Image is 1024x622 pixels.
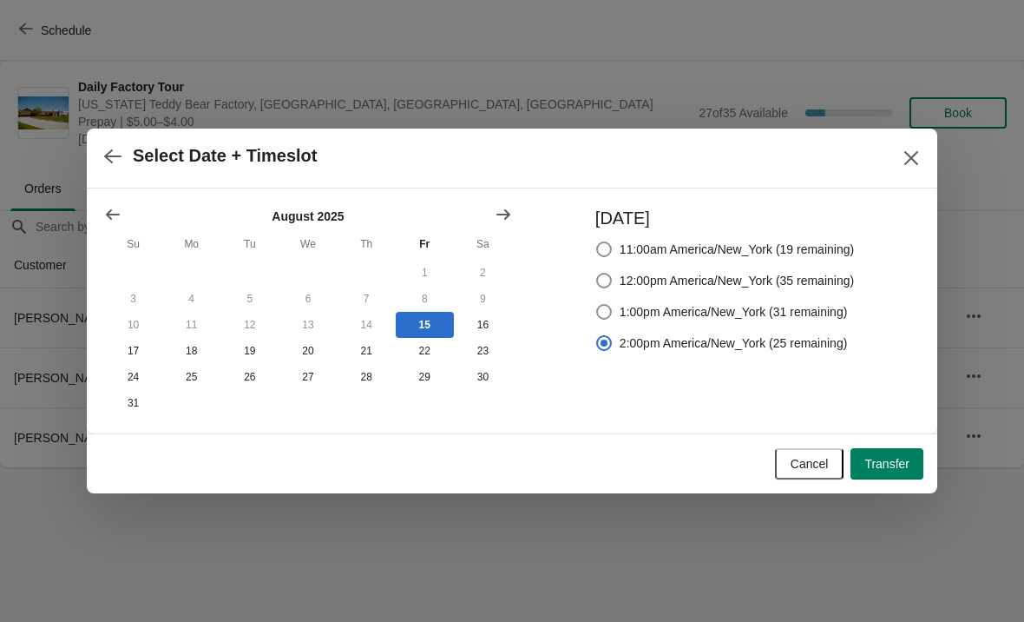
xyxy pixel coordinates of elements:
button: Close [896,142,927,174]
button: Tuesday August 19 2025 [220,338,279,364]
span: Cancel [791,457,829,471]
button: Saturday August 9 2025 [454,286,512,312]
button: Cancel [775,448,844,480]
span: 2:00pm America/New_York (25 remaining) [620,334,848,352]
button: Thursday August 14 2025 [338,312,396,338]
button: Sunday August 24 2025 [104,364,162,390]
th: Saturday [454,228,512,260]
button: Thursday August 21 2025 [338,338,396,364]
button: Tuesday August 5 2025 [220,286,279,312]
span: 11:00am America/New_York (19 remaining) [620,241,854,258]
button: Sunday August 31 2025 [104,390,162,416]
button: Today Friday August 15 2025 [396,312,454,338]
span: 1:00pm America/New_York (31 remaining) [620,303,848,321]
button: Show previous month, July 2025 [97,199,128,230]
button: Saturday August 16 2025 [454,312,512,338]
button: Thursday August 7 2025 [338,286,396,312]
button: Monday August 18 2025 [162,338,220,364]
button: Wednesday August 20 2025 [279,338,337,364]
th: Wednesday [279,228,337,260]
th: Friday [396,228,454,260]
th: Monday [162,228,220,260]
h3: [DATE] [595,206,854,230]
button: Friday August 29 2025 [396,364,454,390]
th: Thursday [338,228,396,260]
button: Monday August 4 2025 [162,286,220,312]
th: Sunday [104,228,162,260]
button: Tuesday August 26 2025 [220,364,279,390]
button: Thursday August 28 2025 [338,364,396,390]
h2: Select Date + Timeslot [133,146,318,166]
span: Transfer [864,457,909,471]
button: Saturday August 30 2025 [454,364,512,390]
button: Sunday August 17 2025 [104,338,162,364]
button: Friday August 1 2025 [396,260,454,286]
button: Show next month, September 2025 [488,199,519,230]
button: Friday August 22 2025 [396,338,454,364]
button: Wednesday August 27 2025 [279,364,337,390]
button: Sunday August 10 2025 [104,312,162,338]
button: Monday August 25 2025 [162,364,220,390]
button: Friday August 8 2025 [396,286,454,312]
button: Saturday August 2 2025 [454,260,512,286]
button: Wednesday August 13 2025 [279,312,337,338]
button: Transfer [850,448,923,480]
button: Saturday August 23 2025 [454,338,512,364]
th: Tuesday [220,228,279,260]
button: Tuesday August 12 2025 [220,312,279,338]
button: Wednesday August 6 2025 [279,286,337,312]
button: Monday August 11 2025 [162,312,220,338]
button: Sunday August 3 2025 [104,286,162,312]
span: 12:00pm America/New_York (35 remaining) [620,272,854,289]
